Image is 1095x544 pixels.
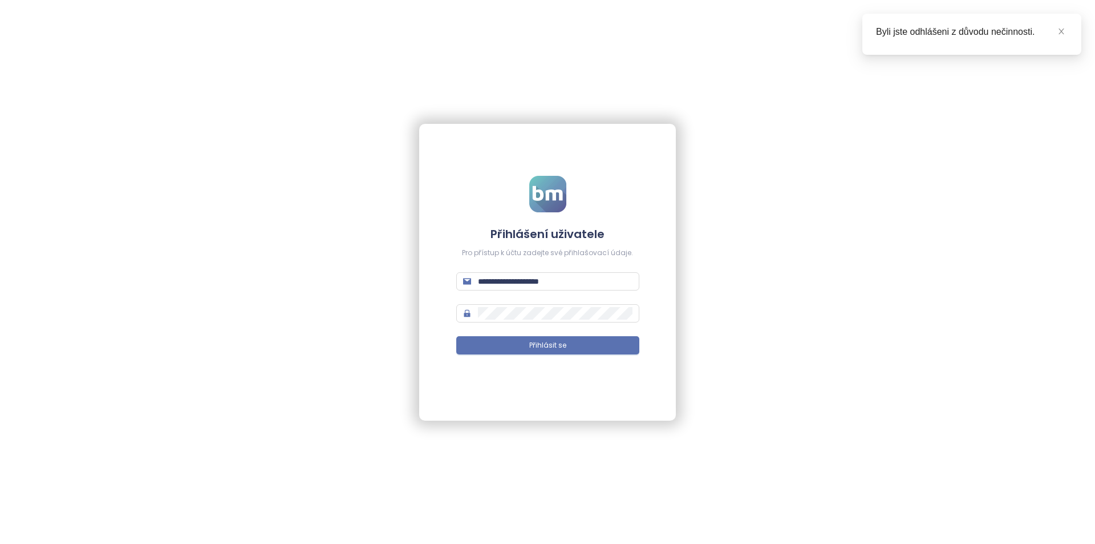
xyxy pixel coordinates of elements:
span: mail [463,277,471,285]
button: Přihlásit se [456,336,639,354]
div: Byli jste odhlášeni z důvodu nečinnosti. [876,25,1068,39]
span: lock [463,309,471,317]
img: logo [529,176,566,212]
div: Pro přístup k účtu zadejte své přihlašovací údaje. [456,248,639,259]
h4: Přihlášení uživatele [456,226,639,242]
span: close [1057,27,1065,35]
span: Přihlásit se [529,340,566,351]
